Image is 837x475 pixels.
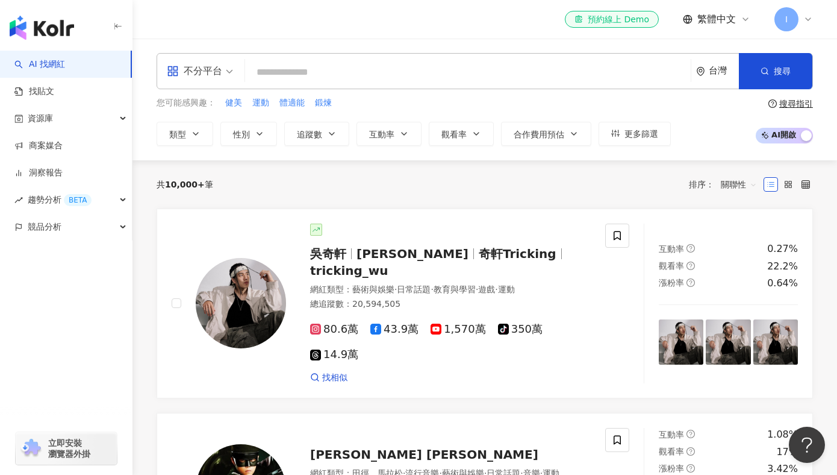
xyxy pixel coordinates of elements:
[495,285,497,294] span: ·
[252,96,270,110] button: 運動
[48,438,90,459] span: 立即安裝 瀏覽器外掛
[356,122,422,146] button: 互動率
[434,285,476,294] span: 教育與學習
[774,66,791,76] span: 搜尋
[709,66,739,76] div: 台灣
[686,447,695,456] span: question-circle
[14,167,63,179] a: 洞察報告
[369,130,394,139] span: 互動率
[157,97,216,109] span: 您可能感興趣：
[789,427,825,463] iframe: Help Scout Beacon - Open
[64,194,92,206] div: BETA
[157,122,213,146] button: 類型
[394,285,397,294] span: ·
[157,209,813,399] a: KOL Avatar吳奇軒[PERSON_NAME]奇軒Trickingtricking_wu網紅類型：藝術與娛樂·日常話題·教育與學習·遊戲·運動總追蹤數：20,594,50580.6萬43....
[768,99,777,108] span: question-circle
[689,175,764,194] div: 排序：
[721,175,757,194] span: 關聯性
[225,96,243,110] button: 健美
[659,261,684,271] span: 觀看率
[574,13,649,25] div: 預約線上 Demo
[310,323,358,336] span: 80.6萬
[686,262,695,270] span: question-circle
[14,196,23,204] span: rise
[697,13,736,26] span: 繁體中文
[565,11,659,28] a: 預約線上 Demo
[441,130,467,139] span: 觀看率
[165,180,205,189] span: 10,000+
[314,96,332,110] button: 鍛煉
[310,348,358,361] span: 14.9萬
[501,122,591,146] button: 合作費用預估
[14,140,63,152] a: 商案媒合
[370,323,419,336] span: 43.9萬
[10,16,74,40] img: logo
[310,263,388,278] span: tricking_wu
[776,445,798,459] div: 17%
[767,277,798,290] div: 0.64%
[739,53,812,89] button: 搜尋
[624,129,658,139] span: 更多篩選
[706,319,750,364] img: post-image
[169,130,186,139] span: 類型
[19,439,43,458] img: chrome extension
[28,213,61,241] span: 競品分析
[498,323,543,336] span: 350萬
[14,58,65,71] a: searchAI 找網紅
[297,130,322,139] span: 追蹤數
[28,105,53,132] span: 資源庫
[279,96,305,110] button: 體適能
[686,278,695,287] span: question-circle
[220,122,277,146] button: 性別
[315,97,332,109] span: 鍛煉
[252,97,269,109] span: 運動
[659,464,684,473] span: 漲粉率
[686,244,695,253] span: question-circle
[686,464,695,473] span: question-circle
[514,130,564,139] span: 合作費用預估
[659,319,703,364] img: post-image
[16,432,117,465] a: chrome extension立即安裝 瀏覽器外掛
[225,97,242,109] span: 健美
[785,13,788,26] span: I
[476,285,478,294] span: ·
[233,130,250,139] span: 性別
[310,298,591,310] div: 總追蹤數 ： 20,594,505
[14,86,54,98] a: 找貼文
[352,285,394,294] span: 藝術與娛樂
[167,65,179,77] span: appstore
[310,372,347,384] a: 找相似
[599,122,671,146] button: 更多篩選
[279,97,305,109] span: 體適能
[322,372,347,384] span: 找相似
[659,447,684,456] span: 觀看率
[310,447,538,462] span: [PERSON_NAME] [PERSON_NAME]
[696,67,705,76] span: environment
[498,285,515,294] span: 運動
[478,285,495,294] span: 遊戲
[356,247,468,261] span: [PERSON_NAME]
[659,244,684,254] span: 互動率
[157,180,213,189] div: 共 筆
[779,99,813,109] div: 搜尋指引
[686,430,695,438] span: question-circle
[479,247,556,261] span: 奇軒Tricking
[284,122,349,146] button: 追蹤數
[767,428,798,441] div: 1.08%
[431,285,433,294] span: ·
[431,323,486,336] span: 1,570萬
[28,186,92,213] span: 趨勢分析
[196,258,286,348] img: KOL Avatar
[767,260,798,273] div: 22.2%
[753,319,798,364] img: post-image
[429,122,494,146] button: 觀看率
[659,278,684,288] span: 漲粉率
[310,284,591,296] div: 網紅類型 ：
[167,61,222,81] div: 不分平台
[397,285,431,294] span: 日常話題
[659,430,684,439] span: 互動率
[310,247,346,261] span: 吳奇軒
[767,242,798,256] div: 0.27%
